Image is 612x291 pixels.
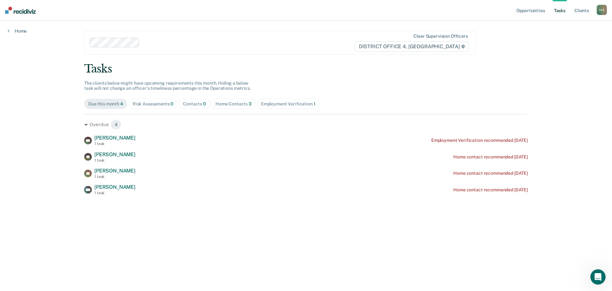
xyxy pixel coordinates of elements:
[94,151,135,157] span: [PERSON_NAME]
[84,62,528,75] div: Tasks
[171,101,173,106] span: 0
[120,101,123,106] span: 4
[94,184,135,190] span: [PERSON_NAME]
[5,7,36,14] img: Recidiviz
[597,5,607,15] div: H S
[94,142,135,146] div: 1 task
[94,135,135,141] span: [PERSON_NAME]
[94,191,135,195] div: 1 task
[203,101,206,106] span: 0
[94,174,135,179] div: 1 task
[94,168,135,174] span: [PERSON_NAME]
[249,101,251,106] span: 3
[183,101,206,107] div: Contacts
[8,28,27,34] a: Home
[215,101,251,107] div: Home Contacts
[94,158,135,163] div: 1 task
[111,119,122,130] span: 4
[314,101,316,106] span: 1
[413,34,468,39] div: Clear supervision officers
[261,101,316,107] div: Employment Verification
[84,80,251,91] span: The clients below might have upcoming requirements this month. Hiding a below task will not chang...
[453,187,528,193] div: Home contact recommended [DATE]
[88,101,123,107] div: Due this month
[597,5,607,15] button: HS
[431,138,528,143] div: Employment Verification recommended [DATE]
[590,269,606,285] iframe: Intercom live chat
[453,154,528,160] div: Home contact recommended [DATE]
[355,42,469,52] span: DISTRICT OFFICE 4, [GEOGRAPHIC_DATA]
[84,119,528,130] div: Overdue 4
[133,101,174,107] div: Risk Assessments
[453,171,528,176] div: Home contact recommended [DATE]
